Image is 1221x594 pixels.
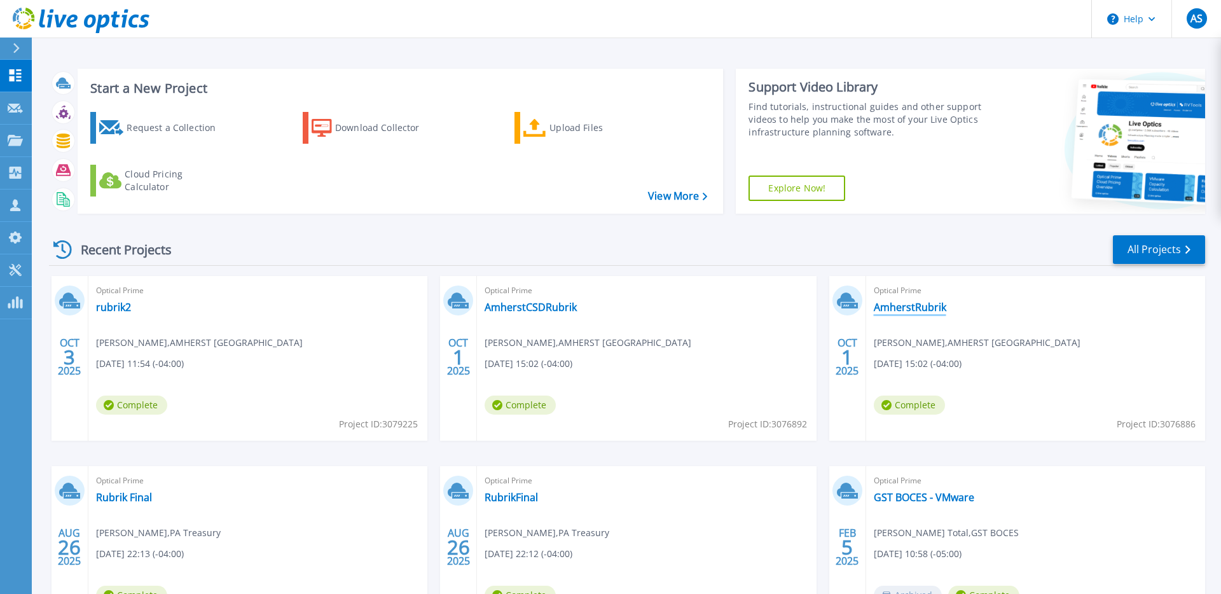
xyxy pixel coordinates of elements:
span: Project ID: 3076892 [728,417,807,431]
a: AmherstRubrik [874,301,946,314]
span: 26 [58,542,81,553]
a: Explore Now! [748,176,845,201]
span: Optical Prime [96,284,420,298]
span: 26 [447,542,470,553]
span: [DATE] 22:12 (-04:00) [485,547,572,561]
span: Project ID: 3079225 [339,417,418,431]
span: [DATE] 15:02 (-04:00) [485,357,572,371]
span: Optical Prime [485,284,808,298]
span: [DATE] 15:02 (-04:00) [874,357,962,371]
a: View More [648,190,707,202]
div: Cloud Pricing Calculator [125,168,226,193]
div: OCT 2025 [446,334,471,380]
div: Support Video Library [748,79,988,95]
div: FEB 2025 [835,524,859,570]
span: 1 [453,352,464,363]
span: [PERSON_NAME] , PA Treasury [485,526,609,540]
span: AS [1190,13,1203,24]
div: OCT 2025 [835,334,859,380]
div: Request a Collection [127,115,228,141]
a: All Projects [1113,235,1205,264]
a: Upload Files [514,112,656,144]
span: Optical Prime [874,474,1197,488]
span: [DATE] 22:13 (-04:00) [96,547,184,561]
a: rubrik2 [96,301,131,314]
span: Optical Prime [874,284,1197,298]
div: OCT 2025 [57,334,81,380]
span: [PERSON_NAME] Total , GST BOCES [874,526,1019,540]
a: Request a Collection [90,112,232,144]
a: Download Collector [303,112,445,144]
a: AmherstCSDRubrik [485,301,577,314]
div: Upload Files [549,115,651,141]
div: Download Collector [335,115,437,141]
span: [DATE] 11:54 (-04:00) [96,357,184,371]
span: [PERSON_NAME] , AMHERST [GEOGRAPHIC_DATA] [485,336,691,350]
span: Complete [874,396,945,415]
span: [DATE] 10:58 (-05:00) [874,547,962,561]
div: AUG 2025 [57,524,81,570]
span: Optical Prime [485,474,808,488]
span: [PERSON_NAME] , AMHERST [GEOGRAPHIC_DATA] [874,336,1080,350]
h3: Start a New Project [90,81,707,95]
a: Cloud Pricing Calculator [90,165,232,197]
span: 5 [841,542,853,553]
span: 3 [64,352,75,363]
span: [PERSON_NAME] , AMHERST [GEOGRAPHIC_DATA] [96,336,303,350]
span: Project ID: 3076886 [1117,417,1196,431]
a: RubrikFinal [485,491,538,504]
span: [PERSON_NAME] , PA Treasury [96,526,221,540]
span: Complete [96,396,167,415]
a: Rubrik Final [96,491,152,504]
a: GST BOCES - VMware [874,491,974,504]
div: Recent Projects [49,234,189,265]
div: Find tutorials, instructional guides and other support videos to help you make the most of your L... [748,100,988,139]
div: AUG 2025 [446,524,471,570]
span: 1 [841,352,853,363]
span: Optical Prime [96,474,420,488]
span: Complete [485,396,556,415]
